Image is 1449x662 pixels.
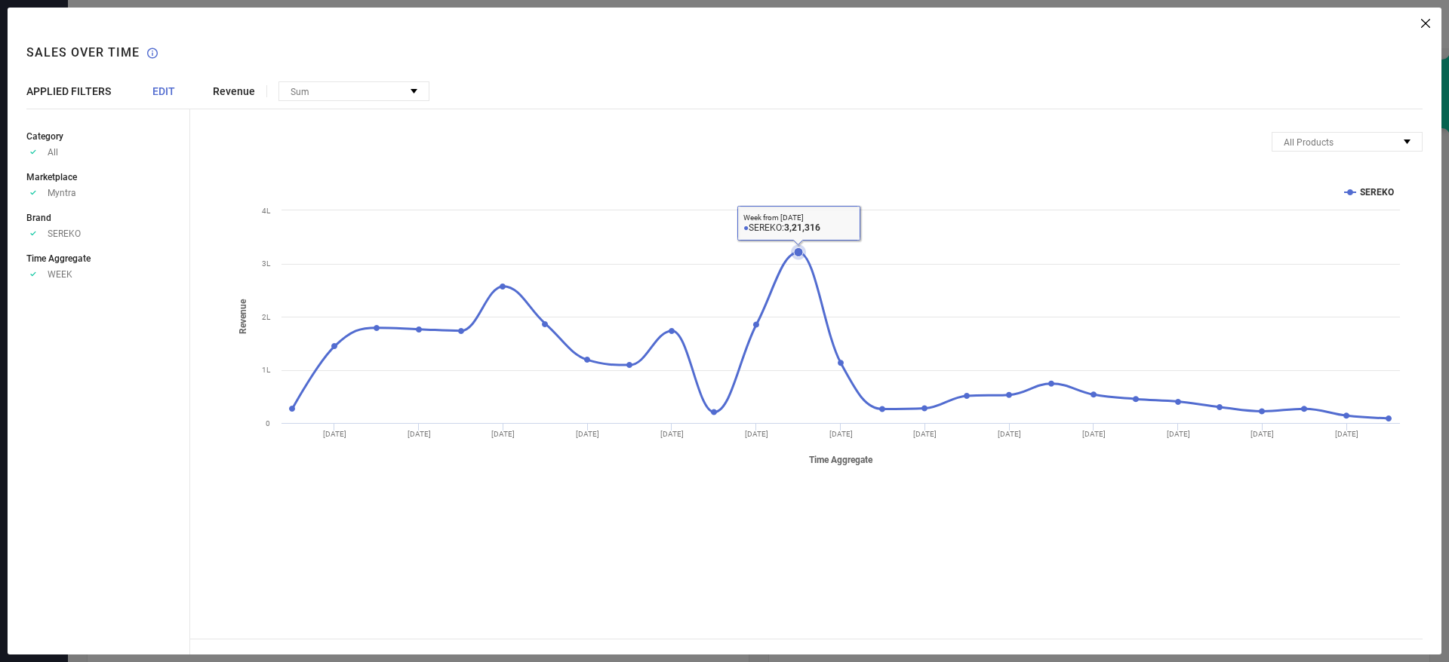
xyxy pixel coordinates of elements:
[745,430,768,438] text: [DATE]
[491,430,515,438] text: [DATE]
[48,188,76,198] span: Myntra
[266,419,270,428] text: 0
[26,45,140,60] h1: Sales over time
[1360,187,1394,198] text: SEREKO
[262,366,271,374] text: 1L
[262,259,271,268] text: 3L
[1251,430,1274,438] text: [DATE]
[291,87,309,97] span: Sum
[809,455,873,465] tspan: Time Aggregate
[913,430,937,438] text: [DATE]
[262,207,271,215] text: 4L
[408,430,431,438] text: [DATE]
[1284,137,1334,148] span: All Products
[48,228,81,239] span: SEREKO
[1167,430,1190,438] text: [DATE]
[1082,430,1106,438] text: [DATE]
[262,313,271,321] text: 2L
[660,430,684,438] text: [DATE]
[238,299,248,334] tspan: Revenue
[1335,430,1358,438] text: [DATE]
[998,430,1021,438] text: [DATE]
[26,253,91,264] span: Time Aggregate
[152,85,175,97] span: EDIT
[26,172,77,182] span: Marketplace
[26,131,63,142] span: Category
[829,430,853,438] text: [DATE]
[48,147,58,158] span: All
[323,430,346,438] text: [DATE]
[576,430,599,438] text: [DATE]
[213,85,255,97] span: Revenue
[26,85,111,97] span: APPLIED FILTERS
[26,213,51,223] span: Brand
[48,269,72,280] span: WEEK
